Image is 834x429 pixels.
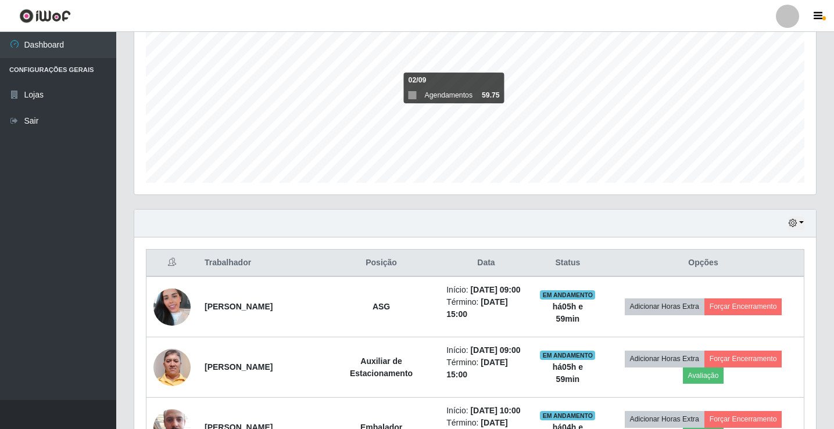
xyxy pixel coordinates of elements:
[625,411,704,427] button: Adicionar Horas Extra
[323,250,439,277] th: Posição
[704,411,782,427] button: Forçar Encerramento
[704,298,782,315] button: Forçar Encerramento
[470,285,520,294] time: [DATE] 09:00
[625,351,704,367] button: Adicionar Horas Extra
[350,356,413,378] strong: Auxiliar de Estacionamento
[153,274,191,340] img: 1750447582660.jpeg
[446,296,525,320] li: Término:
[439,250,532,277] th: Data
[446,405,525,417] li: Início:
[446,344,525,356] li: Início:
[470,345,520,355] time: [DATE] 09:00
[153,334,191,401] img: 1687914027317.jpeg
[603,250,804,277] th: Opções
[683,367,724,384] button: Avaliação
[553,302,583,323] strong: há 05 h e 59 min
[540,351,595,360] span: EM ANDAMENTO
[373,302,390,311] strong: ASG
[533,250,603,277] th: Status
[553,362,583,384] strong: há 05 h e 59 min
[198,250,323,277] th: Trabalhador
[205,362,273,372] strong: [PERSON_NAME]
[19,9,71,23] img: CoreUI Logo
[540,290,595,300] span: EM ANDAMENTO
[446,284,525,296] li: Início:
[625,298,704,315] button: Adicionar Horas Extra
[540,411,595,420] span: EM ANDAMENTO
[205,302,273,311] strong: [PERSON_NAME]
[470,406,520,415] time: [DATE] 10:00
[704,351,782,367] button: Forçar Encerramento
[446,356,525,381] li: Término:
